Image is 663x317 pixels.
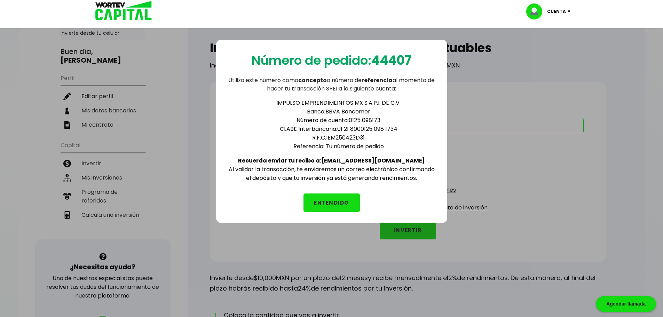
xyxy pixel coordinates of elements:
[241,98,436,107] li: IMPULSO EMPRENDIMEINTOS MX S.A.P.I. DE C.V.
[238,157,425,165] b: Recuerda enviar tu recibo a: [EMAIL_ADDRESS][DOMAIN_NAME]
[241,133,436,142] li: R.F.C. IEM250423D31
[362,76,393,84] b: referencia
[526,3,547,19] img: profile-image
[241,125,436,133] li: CLABE Interbancaria: 01 21 8000125 098 1734
[252,51,411,70] p: Número de pedido:
[241,142,436,151] li: Referencia: Tu número de pedido
[227,93,436,182] div: Al validar la transacción, te enviaremos un correo electrónico confirmando el depósito y que tu i...
[298,76,327,84] b: concepto
[596,296,656,312] div: Agendar llamada
[303,193,360,212] button: ENTENDIDO
[227,76,436,93] p: Utiliza este número como o número de al momento de hacer tu transacción SPEI a la siguiente cuenta:
[566,10,575,13] img: icon-down
[371,51,411,69] b: 44407
[547,6,566,17] p: Cuenta
[241,116,436,125] li: Número de cuenta: 0125 098173
[241,107,436,116] li: Banco: BBVA Bancomer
